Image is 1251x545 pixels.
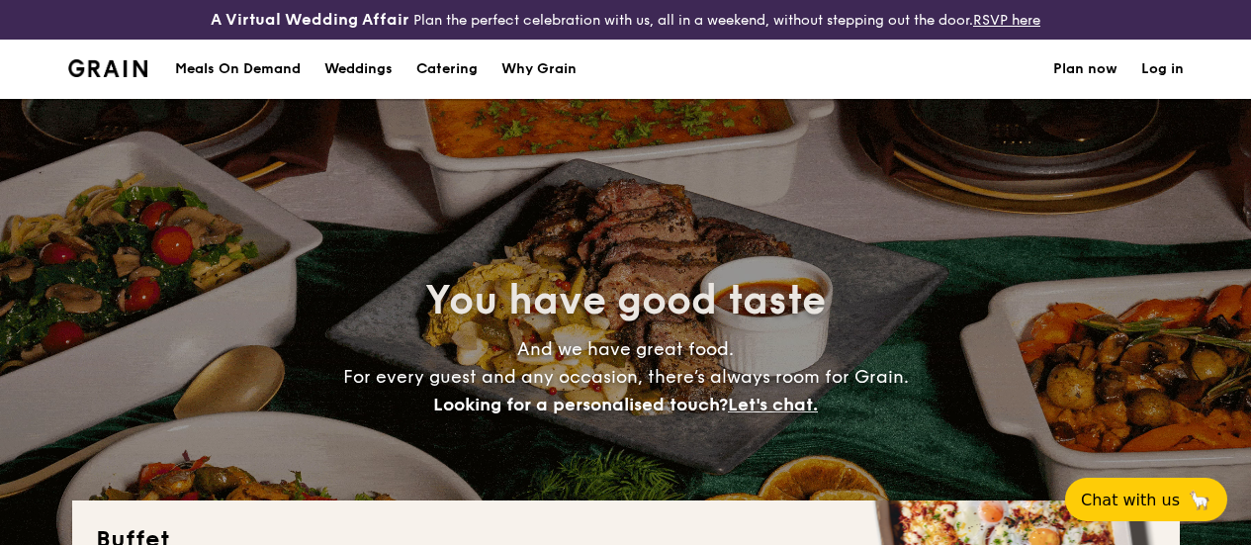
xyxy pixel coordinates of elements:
span: You have good taste [425,277,826,324]
h4: A Virtual Wedding Affair [211,8,409,32]
a: Catering [404,40,490,99]
a: Why Grain [490,40,588,99]
a: Log in [1141,40,1184,99]
span: Looking for a personalised touch? [433,394,728,415]
h1: Catering [416,40,478,99]
div: Meals On Demand [175,40,301,99]
span: And we have great food. For every guest and any occasion, there’s always room for Grain. [343,338,909,415]
button: Chat with us🦙 [1065,478,1227,521]
a: RSVP here [973,12,1040,29]
span: 🦙 [1188,489,1211,511]
div: Plan the perfect celebration with us, all in a weekend, without stepping out the door. [209,8,1042,32]
div: Weddings [324,40,393,99]
img: Grain [68,59,148,77]
a: Logotype [68,59,148,77]
span: Chat with us [1081,491,1180,509]
a: Plan now [1053,40,1117,99]
a: Meals On Demand [163,40,313,99]
span: Let's chat. [728,394,818,415]
a: Weddings [313,40,404,99]
div: Why Grain [501,40,577,99]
